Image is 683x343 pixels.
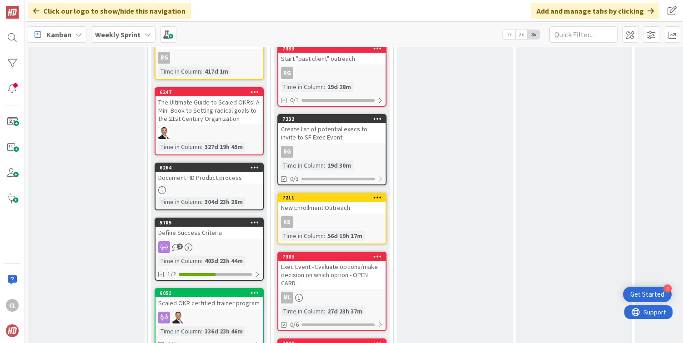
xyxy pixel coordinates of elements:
[281,146,293,158] div: RG
[527,30,540,39] span: 3x
[156,219,263,239] div: 5705Define Success Criteria
[155,163,264,210] a: 6264Document HD Product processTime in Column:304d 23h 28m
[177,244,183,249] span: 2
[325,306,365,316] div: 27d 23h 37m
[278,146,386,158] div: RG
[282,254,386,260] div: 7303
[160,89,263,95] div: 6247
[201,256,202,266] span: :
[202,256,245,266] div: 403d 23h 44m
[290,174,299,184] span: 0/3
[19,1,41,12] span: Support
[324,306,325,316] span: :
[277,44,387,107] a: 7333Start "past client" outreachRGTime in Column:19d 28m0/1
[290,95,299,105] span: 0/1
[278,253,386,261] div: 7303
[277,114,387,185] a: 7332Create list of potential execs to invite to SF Exec EventRGTime in Column:19d 30m0/3
[278,115,386,143] div: 7332Create list of potential execs to invite to SF Exec Event
[156,127,263,139] div: SL
[325,231,365,241] div: 56d 19h 17m
[290,320,299,329] span: 0/6
[278,194,386,214] div: 7211New Enrollment Outreach
[278,253,386,289] div: 7303Exec Event - Evaluate options/make decision on which option - OPEN CARD
[201,142,202,152] span: :
[156,88,263,124] div: 6247The Ultimate Guide to Scaled OKRs: A Mini-Book to Setting radical goals to the 21st Century O...
[158,52,170,64] div: RG
[158,326,201,336] div: Time in Column
[277,252,387,331] a: 7303Exec Event - Evaluate options/make decision on which option - OPEN CARDMLTime in Column:27d 2...
[325,82,353,92] div: 19d 28m
[156,219,263,227] div: 5705
[155,87,264,155] a: 6247The Ultimate Guide to Scaled OKRs: A Mini-Book to Setting radical goals to the 21st Century O...
[160,219,263,226] div: 5705
[278,292,386,303] div: ML
[6,299,19,312] div: CL
[201,326,202,336] span: :
[278,123,386,143] div: Create list of potential execs to invite to SF Exec Event
[623,287,672,302] div: Open Get Started checklist, remaining modules: 4
[531,3,659,19] div: Add and manage tabs by clicking
[278,202,386,214] div: New Enrollment Outreach
[324,231,325,241] span: :
[155,218,264,281] a: 5705Define Success CriteriaTime in Column:403d 23h 44m1/2
[167,269,176,279] span: 1/2
[281,160,324,170] div: Time in Column
[156,164,263,184] div: 6264Document HD Product process
[201,197,202,207] span: :
[202,326,245,336] div: 336d 23h 46m
[156,88,263,96] div: 6247
[663,284,672,293] div: 4
[172,312,184,323] img: SL
[158,142,201,152] div: Time in Column
[202,66,231,76] div: 417d 1m
[278,115,386,123] div: 7332
[46,29,71,40] span: Kanban
[156,289,263,297] div: 6051
[549,26,618,43] input: Quick Filter...
[278,67,386,79] div: RG
[156,164,263,172] div: 6264
[202,142,245,152] div: 327d 19h 45m
[278,45,386,53] div: 7333
[325,160,353,170] div: 19d 30m
[156,289,263,309] div: 6051Scaled OKR certified trainer program
[282,194,386,201] div: 7211
[156,96,263,124] div: The Ultimate Guide to Scaled OKRs: A Mini-Book to Setting radical goals to the 21st Century Organ...
[281,306,324,316] div: Time in Column
[201,66,202,76] span: :
[6,324,19,337] img: avatar
[324,160,325,170] span: :
[281,292,293,303] div: ML
[158,66,201,76] div: Time in Column
[278,261,386,289] div: Exec Event - Evaluate options/make decision on which option - OPEN CARD
[281,231,324,241] div: Time in Column
[281,67,293,79] div: RG
[28,3,191,19] div: Click our logo to show/hide this navigation
[278,45,386,65] div: 7333Start "past client" outreach
[324,82,325,92] span: :
[278,194,386,202] div: 7211
[281,216,293,228] div: KS
[278,53,386,65] div: Start "past client" outreach
[156,52,263,64] div: RG
[158,127,170,139] img: SL
[156,297,263,309] div: Scaled OKR certified trainer program
[155,28,264,80] a: Training rate card for salesRGTime in Column:417d 1m
[282,45,386,52] div: 7333
[156,172,263,184] div: Document HD Product process
[278,216,386,228] div: KS
[515,30,527,39] span: 2x
[160,164,263,171] div: 6264
[282,116,386,122] div: 7332
[158,197,201,207] div: Time in Column
[160,290,263,296] div: 6051
[281,82,324,92] div: Time in Column
[202,197,245,207] div: 304d 23h 28m
[630,290,664,299] div: Get Started
[156,312,263,323] div: SL
[158,256,201,266] div: Time in Column
[277,193,387,244] a: 7211New Enrollment OutreachKSTime in Column:56d 19h 17m
[95,30,141,39] b: Weekly Sprint
[6,6,19,19] img: Visit kanbanzone.com
[503,30,515,39] span: 1x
